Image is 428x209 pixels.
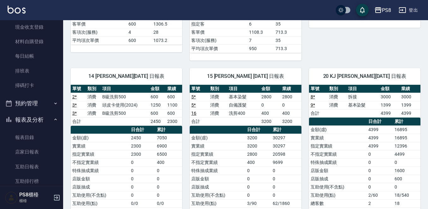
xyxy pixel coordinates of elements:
td: 0 [246,166,271,175]
td: 18 [393,199,420,207]
td: 自備護髮 [227,101,260,109]
img: Person [5,191,18,204]
span: 20 KJ [PERSON_NAME][DATE] 日報表 [317,73,413,79]
a: 報表目錄 [3,130,61,145]
a: 店家日報表 [3,145,61,159]
td: 0 [367,158,393,166]
td: 600 [166,93,182,101]
td: 2300 [166,117,182,125]
td: 0 [129,175,155,183]
td: 不指定實業績 [71,158,129,166]
td: 指定客 [190,20,247,28]
th: 金額 [379,85,400,93]
th: 金額 [149,85,166,93]
td: 16895 [393,125,420,134]
td: 客項次(服務) [190,36,247,44]
th: 單號 [190,85,208,93]
td: 指定實業績 [71,150,129,158]
a: 材料自購登錄 [3,34,61,49]
h5: PS8櫃檯 [19,192,51,198]
td: 0/0 [129,199,155,207]
td: 62/1860 [271,199,301,207]
td: 0/0 [155,199,182,207]
td: 1600 [393,166,420,175]
td: 客單價 [190,28,247,36]
th: 類別 [86,85,101,93]
td: 2/60 [367,191,393,199]
td: 0 [129,183,155,191]
td: 1100 [166,101,182,109]
td: 消費 [209,109,227,117]
td: 713.3 [274,28,301,36]
td: 洗剪400 [227,109,260,117]
td: 消費 [209,101,227,109]
td: 合計 [71,117,86,125]
td: 客單價 [71,20,127,28]
button: 報表及分析 [3,112,61,128]
td: 互助使用(點) [190,199,246,207]
td: 28 [152,28,182,36]
td: 金額(虛) [71,134,129,142]
td: 0 [155,166,182,175]
a: 互助日報表 [3,160,61,174]
td: 0 [271,191,301,199]
td: 4 [127,28,152,36]
th: 類別 [209,85,227,93]
td: 1108.3 [247,28,274,36]
td: 0 [367,166,393,175]
td: 30297 [271,134,301,142]
td: 35 [274,36,301,44]
td: 2800 [246,150,271,158]
td: 基本染髮 [227,93,260,101]
button: PS8 [372,4,394,17]
td: 1250 [149,101,166,109]
td: B級洗剪500 [101,93,149,101]
td: 實業績 [71,142,129,150]
td: 0 [155,175,182,183]
td: 店販抽成 [309,175,367,183]
th: 金額 [260,85,281,93]
td: 0 [393,183,420,191]
td: 3200 [246,134,271,142]
td: 0 [155,183,182,191]
table: a dense table [309,85,420,118]
th: 項目 [101,85,149,93]
td: 4399 [367,125,393,134]
td: 0 [155,191,182,199]
a: 排班表 [3,64,61,78]
td: 600 [149,93,166,101]
td: 消費 [328,101,346,109]
td: 0 [271,166,301,175]
td: 400 [246,158,271,166]
button: save [356,4,369,16]
td: 拆接 [347,93,379,101]
th: 日合計 [246,126,271,134]
th: 項目 [347,85,379,93]
td: 2300 [129,142,155,150]
a: 互助排行榜 [3,174,61,189]
td: 0 [129,191,155,199]
td: 基本染髮 [347,101,379,109]
th: 累計 [155,126,182,134]
td: 平均項次單價 [71,36,127,44]
td: 4499 [393,150,420,158]
div: PS8 [382,6,391,14]
td: 0 [367,175,393,183]
td: 0 [271,183,301,191]
td: 600 [149,109,166,117]
td: 頭皮卡使用(2024) [101,101,149,109]
td: 0 [246,183,271,191]
td: 特殊抽成業績 [190,166,246,175]
td: 0 [246,175,271,183]
td: 特殊抽成業績 [71,166,129,175]
td: 6900 [155,142,182,150]
td: 4399 [367,134,393,142]
td: 9699 [271,158,301,166]
td: 0 [367,183,393,191]
th: 累計 [271,126,301,134]
img: Logo [8,6,26,14]
td: 互助使用(點) [309,191,367,199]
td: 消費 [328,93,346,101]
td: 600 [166,109,182,117]
td: 6 [247,20,274,28]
